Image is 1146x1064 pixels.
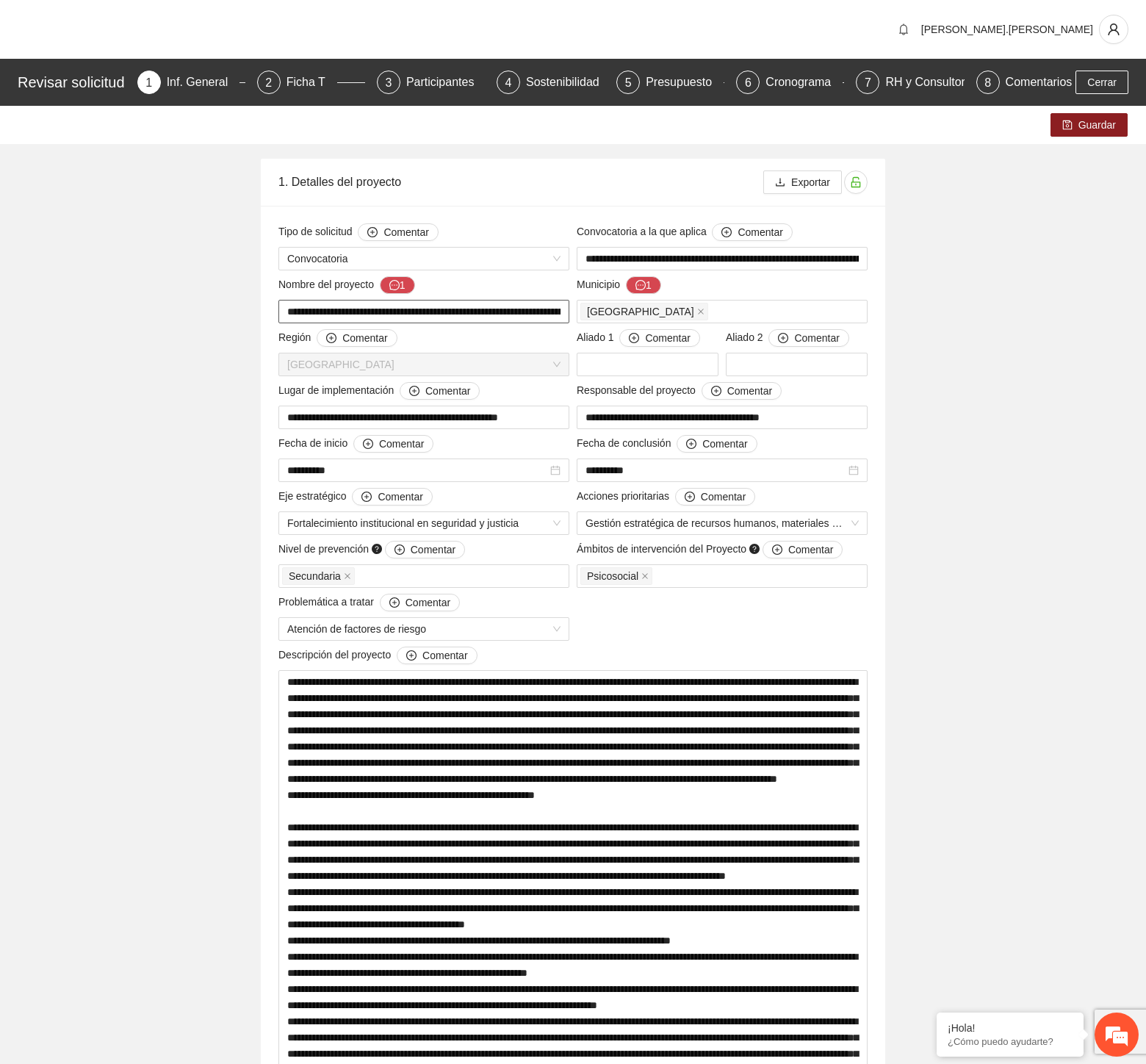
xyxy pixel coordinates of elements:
span: Comentar [701,489,746,505]
span: Secundaria [282,567,355,585]
div: 6Cronograma [736,71,844,94]
span: Comentar [378,489,422,505]
span: Fortalecimiento institucional en seguridad y justicia [287,512,561,534]
span: Tipo de solicitud [278,223,439,241]
span: 4 [505,76,512,89]
span: message [389,280,400,292]
span: close [697,308,704,315]
span: question-circle [749,544,760,554]
div: 5Presupuesto [616,71,724,94]
span: Eje estratégico [278,488,433,506]
span: plus-circle [361,492,372,503]
span: save [1062,120,1073,132]
span: Comentar [383,224,428,240]
button: Ámbitos de intervención del Proyecto question-circle [763,541,843,558]
button: Problemática a tratar [380,594,460,611]
span: Comentar [645,330,690,346]
span: plus-circle [409,386,419,398]
span: plus-circle [711,386,721,398]
span: Gestión estratégica de recursos humanos, materiales y gasto eficiente en las instituciones de seg... [585,512,859,534]
span: Nivel de prevención [278,541,465,558]
span: Acciones prioritarias [577,488,755,506]
span: plus-circle [721,227,732,239]
div: 8Comentarios [976,71,1073,94]
span: Cerrar [1087,74,1117,90]
span: unlock [845,176,867,188]
span: Comentar [727,383,772,399]
span: Comentar [342,330,387,346]
span: 8 [984,76,991,89]
span: 6 [745,76,752,89]
span: Problemática a tratar [278,594,460,611]
span: plus-circle [772,544,782,556]
div: Revisar solicitud [18,71,129,94]
span: plus-circle [363,439,373,450]
span: plus-circle [406,650,417,662]
button: Región [317,329,397,347]
div: 3Participantes [377,71,485,94]
span: question-circle [372,544,382,554]
div: Sostenibilidad [526,71,611,94]
button: Responsable del proyecto [702,382,782,400]
span: user [1100,23,1128,36]
button: Fecha de conclusión [677,435,757,453]
span: 1 [145,76,152,89]
button: Cerrar [1075,71,1128,94]
span: plus-circle [778,333,788,345]
span: Comentar [794,330,839,346]
div: Cronograma [765,71,843,94]
span: plus-circle [394,544,405,556]
div: 2Ficha T [257,71,365,94]
span: Descripción del proyecto [278,647,478,664]
span: Comentar [406,594,450,611]
span: plus-circle [367,227,378,239]
span: message [635,280,646,292]
div: ¡Hola! [948,1022,1073,1034]
span: Aliado 2 [726,329,849,347]
span: Nombre del proyecto [278,276,415,294]
div: 7RH y Consultores [856,71,964,94]
button: Tipo de solicitud [358,223,438,241]
span: Comentar [788,542,833,558]
span: [GEOGRAPHIC_DATA] [587,303,694,320]
button: Fecha de inicio [353,435,433,453]
span: Convocatoria [287,248,561,270]
button: Descripción del proyecto [397,647,477,664]
span: Comentar [379,436,424,452]
span: Psicosocial [580,567,652,585]
span: Fecha de conclusión [577,435,757,453]
span: close [344,572,351,580]
div: Comentarios [1006,71,1073,94]
span: Psicosocial [587,568,638,584]
div: Presupuesto [646,71,724,94]
span: plus-circle [629,333,639,345]
span: download [775,177,785,189]
span: close [641,572,649,580]
button: Lugar de implementación [400,382,480,400]
span: 3 [385,76,392,89]
span: Chihuahua [580,303,708,320]
span: Estamos en línea. [85,196,203,345]
span: Comentar [738,224,782,240]
span: Responsable del proyecto [577,382,782,400]
div: Participantes [406,71,486,94]
span: Región [278,329,397,347]
span: Fecha de inicio [278,435,433,453]
button: Aliado 2 [768,329,848,347]
span: Guardar [1078,117,1116,133]
span: plus-circle [389,597,400,609]
button: Convocatoria a la que aplica [712,223,792,241]
span: Ámbitos de intervención del Proyecto [577,541,843,558]
span: Convocatoria a la que aplica [577,223,793,241]
button: saveGuardar [1050,113,1128,137]
span: Comentar [425,383,470,399]
span: Municipio [577,276,661,294]
span: Lugar de implementación [278,382,480,400]
span: plus-circle [326,333,336,345]
button: bell [892,18,915,41]
button: Municipio [626,276,661,294]
button: Eje estratégico [352,488,432,506]
button: downloadExportar [763,170,842,194]
button: Acciones prioritarias [675,488,755,506]
button: Nombre del proyecto [380,276,415,294]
